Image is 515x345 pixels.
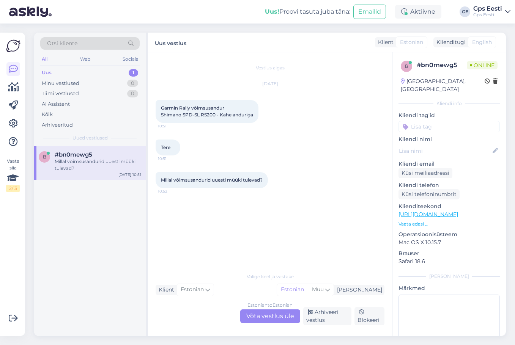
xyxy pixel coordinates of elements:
div: Web [79,54,92,64]
div: [GEOGRAPHIC_DATA], [GEOGRAPHIC_DATA] [401,77,485,93]
img: Askly Logo [6,39,20,53]
span: English [472,38,492,46]
div: Tiimi vestlused [42,90,79,97]
div: Kõik [42,111,53,118]
div: 1 [129,69,138,77]
div: Klienditugi [433,38,466,46]
label: Uus vestlus [155,37,186,47]
div: [DATE] [156,80,384,87]
div: 2 / 3 [6,185,20,192]
span: Estonian [181,285,204,294]
button: Emailid [353,5,386,19]
span: Estonian [400,38,423,46]
div: Vestlus algas [156,64,384,71]
p: Safari 18.6 [398,257,500,265]
div: Küsi meiliaadressi [398,168,452,178]
span: 10:52 [158,188,186,194]
p: Brauser [398,249,500,257]
span: Uued vestlused [72,135,108,141]
div: Millal võimsusandurid uuesti müüki tulevad? [55,158,141,172]
div: Võta vestlus üle [240,309,300,323]
p: Kliendi tag'id [398,111,500,119]
span: Online [467,61,498,69]
p: Märkmed [398,284,500,292]
span: Otsi kliente [47,39,77,47]
div: Valige keel ja vastake [156,273,384,280]
div: [PERSON_NAME] [398,273,500,280]
div: Klient [156,286,174,294]
span: Garmin Rally võimsusandur Shimano SPD-SL RS200 - Kahe anduriga [161,105,253,118]
div: Uus [42,69,52,77]
div: Kliendi info [398,100,500,107]
a: [URL][DOMAIN_NAME] [398,211,458,218]
div: Socials [121,54,140,64]
span: b [405,63,408,69]
div: Vaata siia [6,158,20,192]
div: Gps Eesti [473,6,502,12]
span: #bn0mewg5 [55,151,92,158]
div: [PERSON_NAME] [334,286,382,294]
span: Millal võimsusandurid uuesti müüki tulevad? [161,177,263,183]
div: Estonian to Estonian [247,302,293,309]
div: # bn0mewg5 [417,61,467,70]
div: Küsi telefoninumbrit [398,189,460,199]
div: Estonian [277,284,308,295]
div: Proovi tasuta juba täna: [265,7,350,16]
span: 10:51 [158,156,186,162]
span: b [43,154,46,160]
div: 0 [127,90,138,97]
div: Minu vestlused [42,80,79,87]
p: Vaata edasi ... [398,221,500,227]
p: Operatsioonisüsteem [398,231,500,238]
span: 10:51 [158,123,186,129]
p: Kliendi nimi [398,135,500,143]
a: Gps EestiGps Eesti [473,6,510,18]
div: Klient [375,38,394,46]
p: Kliendi email [398,160,500,168]
div: [DATE] 10:51 [118,172,141,177]
div: Gps Eesti [473,12,502,18]
input: Lisa tag [398,121,500,132]
p: Kliendi telefon [398,181,500,189]
div: AI Assistent [42,100,70,108]
div: GE [460,6,470,17]
b: Uus! [265,8,279,15]
span: Muu [312,286,324,293]
span: Tere [161,144,170,150]
div: Blokeeri [354,307,384,325]
p: Klienditeekond [398,202,500,210]
p: Mac OS X 10.15.7 [398,238,500,246]
div: Arhiveeritud [42,121,73,129]
div: 0 [127,80,138,87]
div: Aktiivne [395,5,441,19]
div: All [40,54,49,64]
div: Arhiveeri vestlus [303,307,351,325]
input: Lisa nimi [399,147,491,155]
